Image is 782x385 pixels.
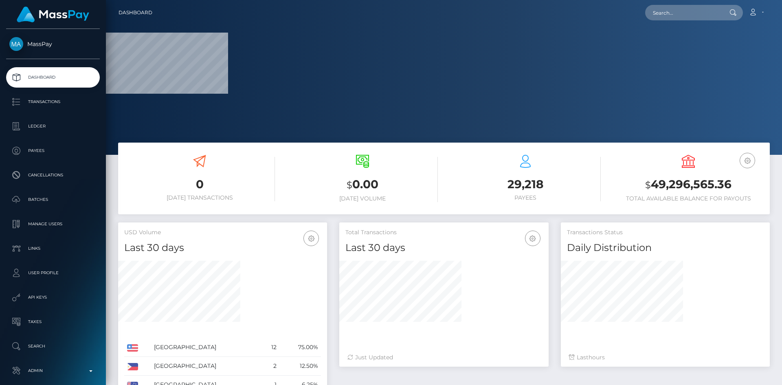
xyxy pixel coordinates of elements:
h5: Total Transactions [345,229,542,237]
h5: Transactions Status [567,229,764,237]
p: Payees [9,145,97,157]
p: Admin [9,365,97,377]
a: Search [6,336,100,356]
p: API Keys [9,291,97,304]
p: Dashboard [9,71,97,84]
td: [GEOGRAPHIC_DATA] [151,338,261,357]
a: User Profile [6,263,100,283]
p: Ledger [9,120,97,132]
p: Links [9,242,97,255]
a: Ledger [6,116,100,136]
td: 12.50% [279,357,321,376]
a: Batches [6,189,100,210]
td: 2 [261,357,279,376]
a: Taxes [6,312,100,332]
a: Dashboard [6,67,100,88]
img: MassPay [9,37,23,51]
td: 12 [261,338,279,357]
td: 75.00% [279,338,321,357]
p: Batches [9,194,97,206]
span: MassPay [6,40,100,48]
h4: Last 30 days [124,241,321,255]
a: Links [6,238,100,259]
p: User Profile [9,267,97,279]
img: MassPay Logo [17,7,89,22]
img: PH.png [127,363,138,370]
h5: USD Volume [124,229,321,237]
p: Manage Users [9,218,97,230]
a: Payees [6,141,100,161]
h3: 49,296,565.36 [613,176,764,193]
input: Search... [645,5,722,20]
a: Dashboard [119,4,152,21]
p: Transactions [9,96,97,108]
a: Manage Users [6,214,100,234]
h3: 0 [124,176,275,192]
h6: [DATE] Volume [287,195,438,202]
h4: Last 30 days [345,241,542,255]
h4: Daily Distribution [567,241,764,255]
img: US.png [127,344,138,352]
a: Transactions [6,92,100,112]
a: Cancellations [6,165,100,185]
h6: Payees [450,194,601,201]
a: API Keys [6,287,100,308]
td: [GEOGRAPHIC_DATA] [151,357,261,376]
div: Last hours [569,353,762,362]
a: Admin [6,361,100,381]
div: Just Updated [347,353,540,362]
small: $ [645,179,651,191]
p: Taxes [9,316,97,328]
h6: Total Available Balance for Payouts [613,195,764,202]
h3: 0.00 [287,176,438,193]
small: $ [347,179,352,191]
h6: [DATE] Transactions [124,194,275,201]
p: Cancellations [9,169,97,181]
p: Search [9,340,97,352]
h3: 29,218 [450,176,601,192]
